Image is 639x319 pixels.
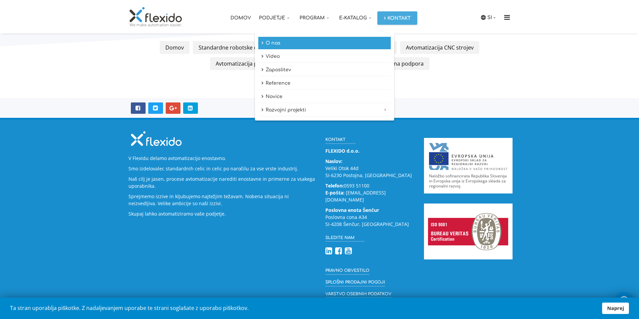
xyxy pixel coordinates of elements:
[480,14,486,20] img: icon-laguage.svg
[128,130,184,148] img: Flexido
[128,165,316,172] p: Smo izdelovalec standardnih celic in celic po naročilu za vse vrste industrij.
[128,175,316,189] p: Naš cilj je jasen, procese avtomatizacije narediti enostavne in primerne za vsakega uporabnika.
[325,189,386,203] a: [EMAIL_ADDRESS][DOMAIN_NAME]
[325,136,356,144] h3: Kontakt
[258,104,391,116] a: Razvojni projekti
[617,295,631,308] img: whatsapp_icon_white.svg
[210,57,339,70] a: Avtomatizacija paletiziranja in interne logistike
[128,210,316,217] p: Skupaj lahko avtomatiziramo vaše podjetje.
[429,173,508,188] p: Naložbo sofinancirata Republika Slovenija in Evropska unija iz Evropskega sklada za regionalni ra...
[325,278,385,287] a: Splošni prodajni pogoji
[325,158,342,164] strong: Naslov:
[258,90,391,103] a: Novice
[325,148,360,154] strong: FLEXIDO d.o.o.
[325,234,365,242] h3: Sledite nam
[325,290,391,298] a: Varstvo osebnih podatkov
[602,303,629,314] a: Naprej
[325,182,344,189] strong: Telefon:
[487,14,497,21] a: SI
[325,207,414,228] p: Poslovna cona A34 SI-4208 Šenčur, [GEOGRAPHIC_DATA]
[424,204,513,259] img: ISO 9001 - Bureau Veritas Certification
[128,155,316,162] p: V Flexidu delamo avtomatizacijo enostavno.
[377,11,417,25] a: Kontakt
[325,182,414,203] p: 0593 51100
[325,189,344,196] strong: E-pošta:
[258,77,391,90] a: Reference
[325,266,369,275] a: Pravno obvestilo
[258,50,391,63] a: Video
[429,143,508,188] a: Naložbo sofinancirata Republika Slovenija in Evropska unija iz Evropskega sklada za regionalni ra...
[502,14,513,21] i: Menu
[128,193,316,207] p: Sprejmemo izzive in kljubujemo najtežjim težavam. Nobena situacija ni neizvedljiva. Velike ambici...
[429,143,508,170] img: Evropski sklad za regionalni razvoj
[258,64,391,76] a: Zaposlitev
[160,41,190,54] a: Domov
[258,37,391,50] a: O nas
[325,207,379,213] strong: Poslovna enota Šenčur
[193,41,274,54] a: Standardne robotske celice
[400,41,479,54] a: Avtomatizacija CNC strojev
[128,7,183,27] img: Flexido, d.o.o.
[325,158,414,179] p: Veliki Otok 44d SI-6230 Postojna, [GEOGRAPHIC_DATA]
